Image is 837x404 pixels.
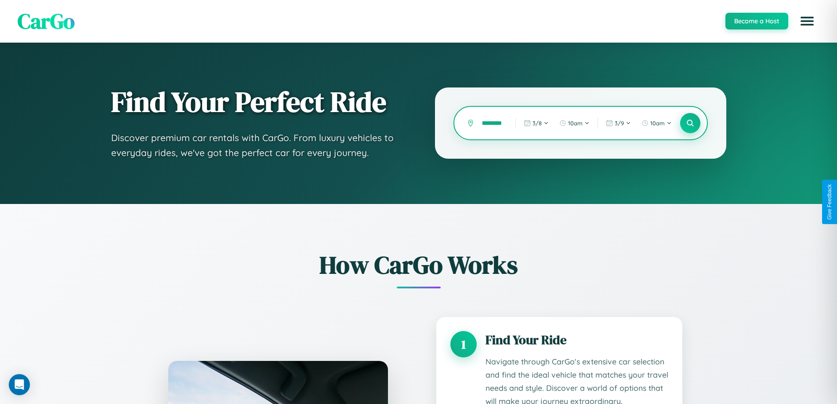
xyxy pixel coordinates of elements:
span: 10am [650,120,665,127]
div: Give Feedback [826,184,833,220]
button: 3/9 [601,116,635,130]
p: Discover premium car rentals with CarGo. From luxury vehicles to everyday rides, we've got the pe... [111,131,400,160]
span: 10am [568,120,583,127]
span: 3 / 9 [615,120,624,127]
button: 10am [637,116,676,130]
span: 3 / 8 [533,120,542,127]
button: 10am [555,116,594,130]
div: 1 [450,331,477,357]
h2: How CarGo Works [155,248,682,282]
div: Open Intercom Messenger [9,374,30,395]
span: CarGo [18,7,75,36]
h1: Find Your Perfect Ride [111,87,400,117]
button: Open menu [795,9,819,33]
button: Become a Host [725,13,788,29]
h3: Find Your Ride [486,331,668,349]
button: 3/8 [519,116,553,130]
